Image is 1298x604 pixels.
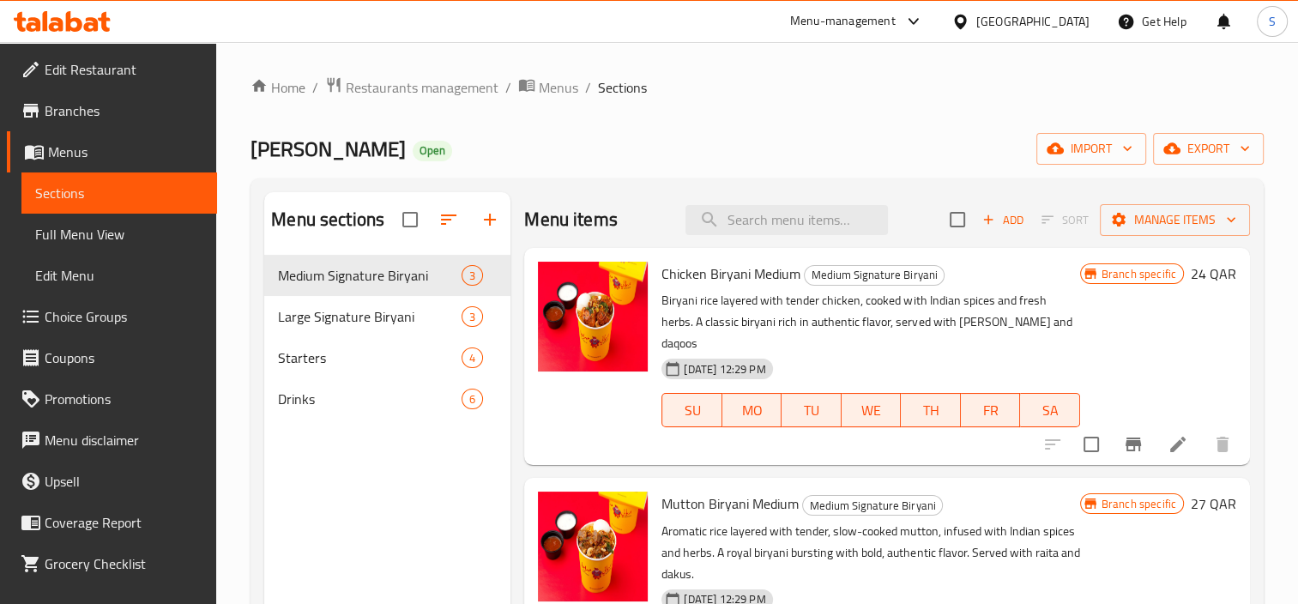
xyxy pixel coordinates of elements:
[7,378,217,420] a: Promotions
[804,265,945,286] div: Medium Signature Biryani
[980,210,1026,230] span: Add
[45,553,203,574] span: Grocery Checklist
[722,393,782,427] button: MO
[1168,434,1188,455] a: Edit menu item
[661,393,721,427] button: SU
[976,12,1090,31] div: [GEOGRAPHIC_DATA]
[35,265,203,286] span: Edit Menu
[7,461,217,502] a: Upsell
[7,49,217,90] a: Edit Restaurant
[1030,207,1100,233] span: Select section first
[1027,398,1073,423] span: SA
[392,202,428,238] span: Select all sections
[264,378,510,420] div: Drinks6
[661,290,1079,354] p: Biryani rice layered with tender chicken, cooked with Indian spices and fresh herbs. A classic bi...
[805,265,944,285] span: Medium Signature Biryani
[729,398,776,423] span: MO
[35,183,203,203] span: Sections
[21,255,217,296] a: Edit Menu
[975,207,1030,233] button: Add
[961,393,1021,427] button: FR
[462,268,482,284] span: 3
[251,76,1264,99] nav: breadcrumb
[413,143,452,158] span: Open
[45,347,203,368] span: Coupons
[1167,138,1250,160] span: export
[251,130,406,168] span: [PERSON_NAME]
[524,207,618,233] h2: Menu items
[1073,426,1109,462] span: Select to update
[325,76,498,99] a: Restaurants management
[264,296,510,337] div: Large Signature Biryani3
[661,261,800,287] span: Chicken Biryani Medium
[45,471,203,492] span: Upsell
[538,262,648,371] img: Chicken Biryani Medium
[1191,492,1236,516] h6: 27 QAR
[1095,266,1183,282] span: Branch specific
[585,77,591,98] li: /
[901,393,961,427] button: TH
[278,306,462,327] span: Large Signature Biryani
[1269,12,1276,31] span: S
[413,141,452,161] div: Open
[264,337,510,378] div: Starters4
[790,11,896,32] div: Menu-management
[462,391,482,408] span: 6
[346,77,498,98] span: Restaurants management
[538,492,648,601] img: Mutton Biryani Medium
[7,543,217,584] a: Grocery Checklist
[45,100,203,121] span: Branches
[7,90,217,131] a: Branches
[1153,133,1264,165] button: export
[661,491,799,516] span: Mutton Biryani Medium
[462,350,482,366] span: 4
[21,172,217,214] a: Sections
[1191,262,1236,286] h6: 24 QAR
[462,306,483,327] div: items
[312,77,318,98] li: /
[598,77,647,98] span: Sections
[1202,424,1243,465] button: delete
[677,361,772,377] span: [DATE] 12:29 PM
[661,521,1079,585] p: Aromatic rice layered with tender, slow-cooked mutton, infused with Indian spices and herbs. A ro...
[278,265,462,286] span: Medium Signature Biryani
[271,207,384,233] h2: Menu sections
[802,495,943,516] div: Medium Signature Biryani
[462,309,482,325] span: 3
[1095,496,1183,512] span: Branch specific
[685,205,888,235] input: search
[278,347,462,368] span: Starters
[539,77,578,98] span: Menus
[1100,204,1250,236] button: Manage items
[264,255,510,296] div: Medium Signature Biryani3
[462,389,483,409] div: items
[975,207,1030,233] span: Add item
[469,199,510,240] button: Add section
[462,347,483,368] div: items
[35,224,203,245] span: Full Menu View
[1114,209,1236,231] span: Manage items
[45,306,203,327] span: Choice Groups
[788,398,835,423] span: TU
[7,420,217,461] a: Menu disclaimer
[45,389,203,409] span: Promotions
[21,214,217,255] a: Full Menu View
[7,502,217,543] a: Coverage Report
[251,77,305,98] a: Home
[7,296,217,337] a: Choice Groups
[278,389,462,409] span: Drinks
[505,77,511,98] li: /
[518,76,578,99] a: Menus
[48,142,203,162] span: Menus
[803,496,942,516] span: Medium Signature Biryani
[1113,424,1154,465] button: Branch-specific-item
[428,199,469,240] span: Sort sections
[1036,133,1146,165] button: import
[968,398,1014,423] span: FR
[1050,138,1132,160] span: import
[1020,393,1080,427] button: SA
